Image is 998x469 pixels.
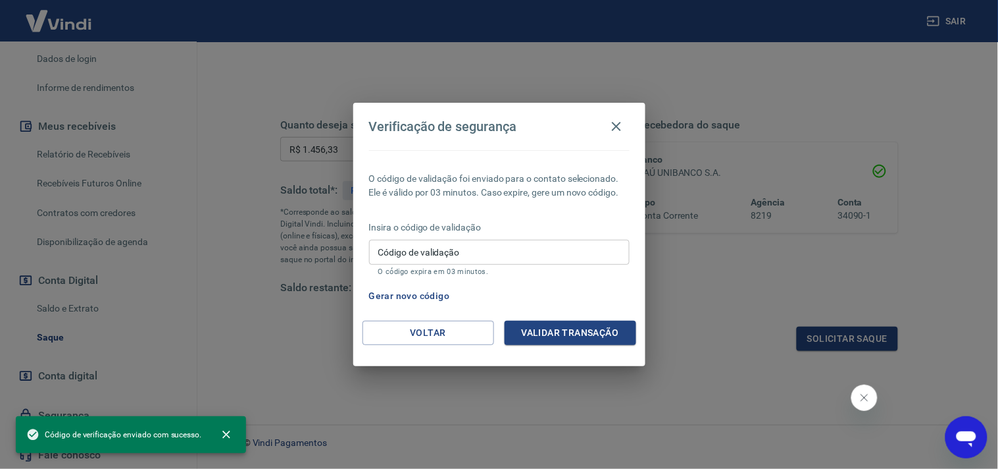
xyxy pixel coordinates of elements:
[26,428,201,441] span: Código de verificação enviado com sucesso.
[8,9,111,20] span: Olá! Precisa de ajuda?
[945,416,987,458] iframe: Botão para abrir a janela de mensagens
[369,221,630,234] p: Insira o código de validação
[369,119,517,134] h4: Verificação de segurança
[378,267,620,276] p: O código expira em 03 minutos.
[369,172,630,200] p: O código de validação foi enviado para o contato selecionado. Ele é válido por 03 minutos. Caso e...
[212,420,241,449] button: close
[362,321,494,345] button: Voltar
[851,385,878,411] iframe: Fechar mensagem
[505,321,636,345] button: Validar transação
[364,284,455,308] button: Gerar novo código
